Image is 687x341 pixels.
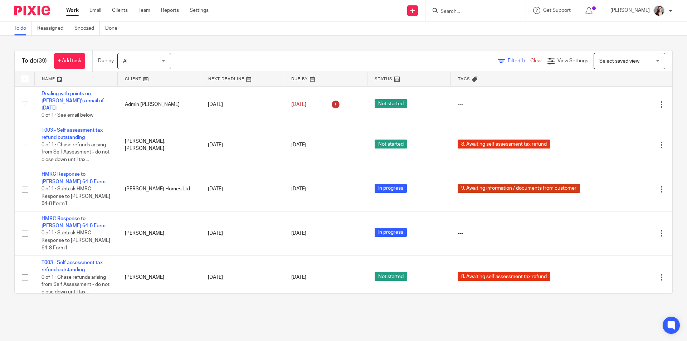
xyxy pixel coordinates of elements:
[118,255,201,299] td: [PERSON_NAME]
[519,58,525,63] span: (1)
[375,99,407,108] span: Not started
[123,59,128,64] span: All
[66,7,79,14] a: Work
[291,275,306,280] span: [DATE]
[42,172,106,184] a: HMRC Response to [PERSON_NAME] 64-8 Form
[37,58,47,64] span: (39)
[458,230,582,237] div: ---
[112,7,128,14] a: Clients
[42,113,93,118] span: 0 of 1 · See email below
[105,21,123,35] a: Done
[42,186,110,206] span: 0 of 1 · Subtask HMRC Response to [PERSON_NAME] 64-8 Form1
[458,77,470,81] span: Tags
[201,211,284,255] td: [DATE]
[54,53,85,69] a: + Add task
[291,231,306,236] span: [DATE]
[42,91,104,111] a: Dealing with points on [PERSON_NAME]'s email of [DATE]
[440,9,504,15] input: Search
[375,184,407,193] span: In progress
[599,59,639,64] span: Select saved view
[610,7,650,14] p: [PERSON_NAME]
[653,5,665,16] img: High%20Res%20Andrew%20Price%20Accountants%20_Poppy%20Jakes%20Photography-3%20-%20Copy.jpg
[118,86,201,123] td: Admin [PERSON_NAME]
[291,142,306,147] span: [DATE]
[14,21,32,35] a: To do
[42,142,109,162] span: 0 of 1 · Chase refunds arising from Self Assessment - do not close down until tax...
[161,7,179,14] a: Reports
[190,7,209,14] a: Settings
[42,231,110,250] span: 0 of 1 · Subtask HMRC Response to [PERSON_NAME] 64-8 Form1
[458,101,582,108] div: ---
[118,167,201,211] td: [PERSON_NAME] Homes Ltd
[138,7,150,14] a: Team
[118,211,201,255] td: [PERSON_NAME]
[42,216,106,228] a: HMRC Response to [PERSON_NAME] 64-8 Form
[458,184,580,193] span: 9. Awaiting information / documents from customer
[42,275,109,294] span: 0 of 1 · Chase refunds arising from Self Assessment - do not close down until tax...
[375,272,407,281] span: Not started
[14,6,50,15] img: Pixie
[118,123,201,167] td: [PERSON_NAME], [PERSON_NAME]
[201,167,284,211] td: [DATE]
[201,86,284,123] td: [DATE]
[98,57,114,64] p: Due by
[375,140,407,148] span: Not started
[458,140,550,148] span: 8. Awaiting self assessment tax refund
[89,7,101,14] a: Email
[201,255,284,299] td: [DATE]
[201,123,284,167] td: [DATE]
[543,8,571,13] span: Get Support
[42,128,103,140] a: T003 - Self assessment tax refund outstanding
[74,21,100,35] a: Snoozed
[557,58,588,63] span: View Settings
[22,57,47,65] h1: To do
[458,272,550,281] span: 8. Awaiting self assessment tax refund
[291,186,306,191] span: [DATE]
[42,260,103,272] a: T003 - Self assessment tax refund outstanding
[291,102,306,107] span: [DATE]
[508,58,530,63] span: Filter
[530,58,542,63] a: Clear
[37,21,69,35] a: Reassigned
[375,228,407,237] span: In progress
